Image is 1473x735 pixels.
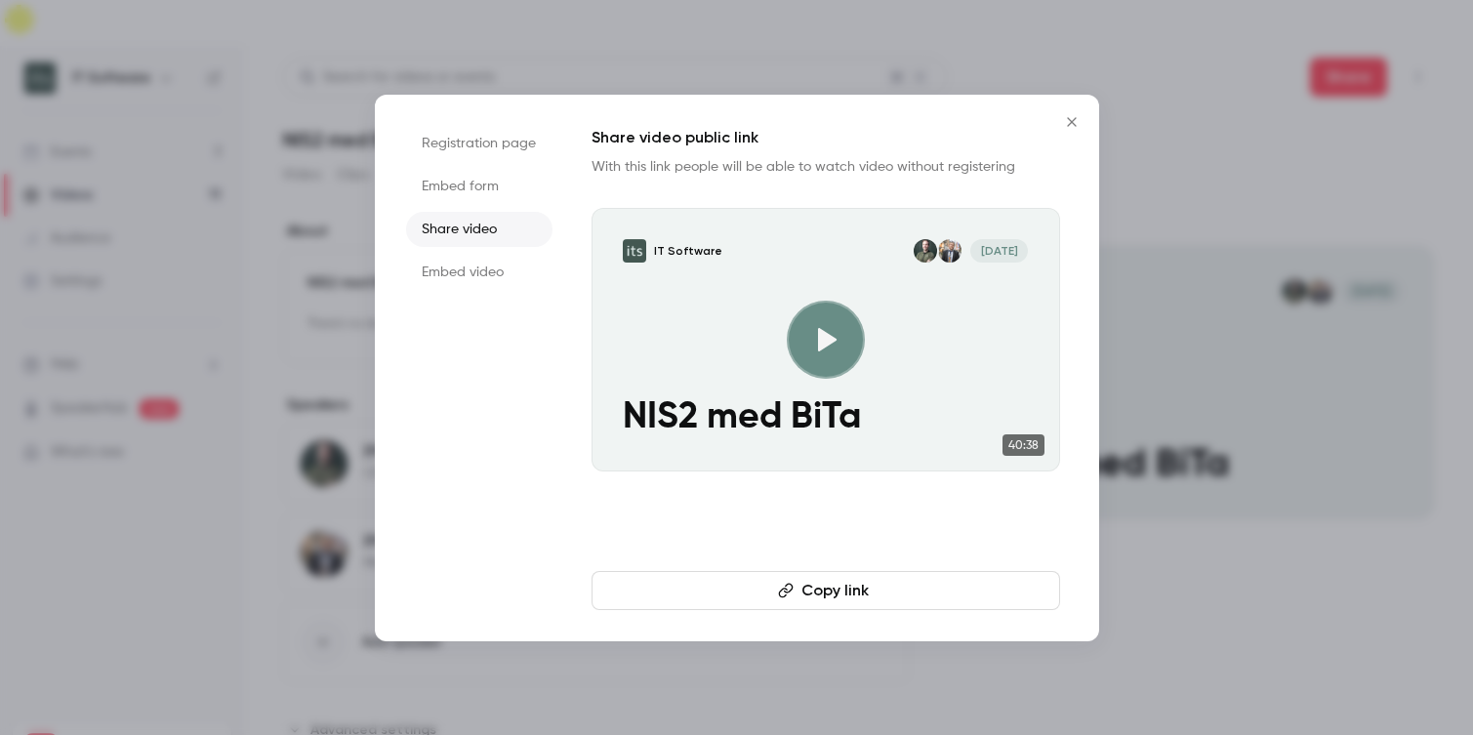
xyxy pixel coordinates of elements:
[592,126,1060,149] h1: Share video public link
[592,157,1060,177] p: With this link people will be able to watch video without registering
[406,255,552,290] li: Embed video
[592,571,1060,610] button: Copy link
[406,169,552,204] li: Embed form
[1052,102,1091,142] button: Close
[1002,434,1044,456] span: 40:38
[406,212,552,247] li: Share video
[406,126,552,161] li: Registration page
[592,208,1060,471] a: NIS2 med BiTa IT SoftwareAnders BrunbergKenny Sandberg[DATE]NIS2 med BiTa40:38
